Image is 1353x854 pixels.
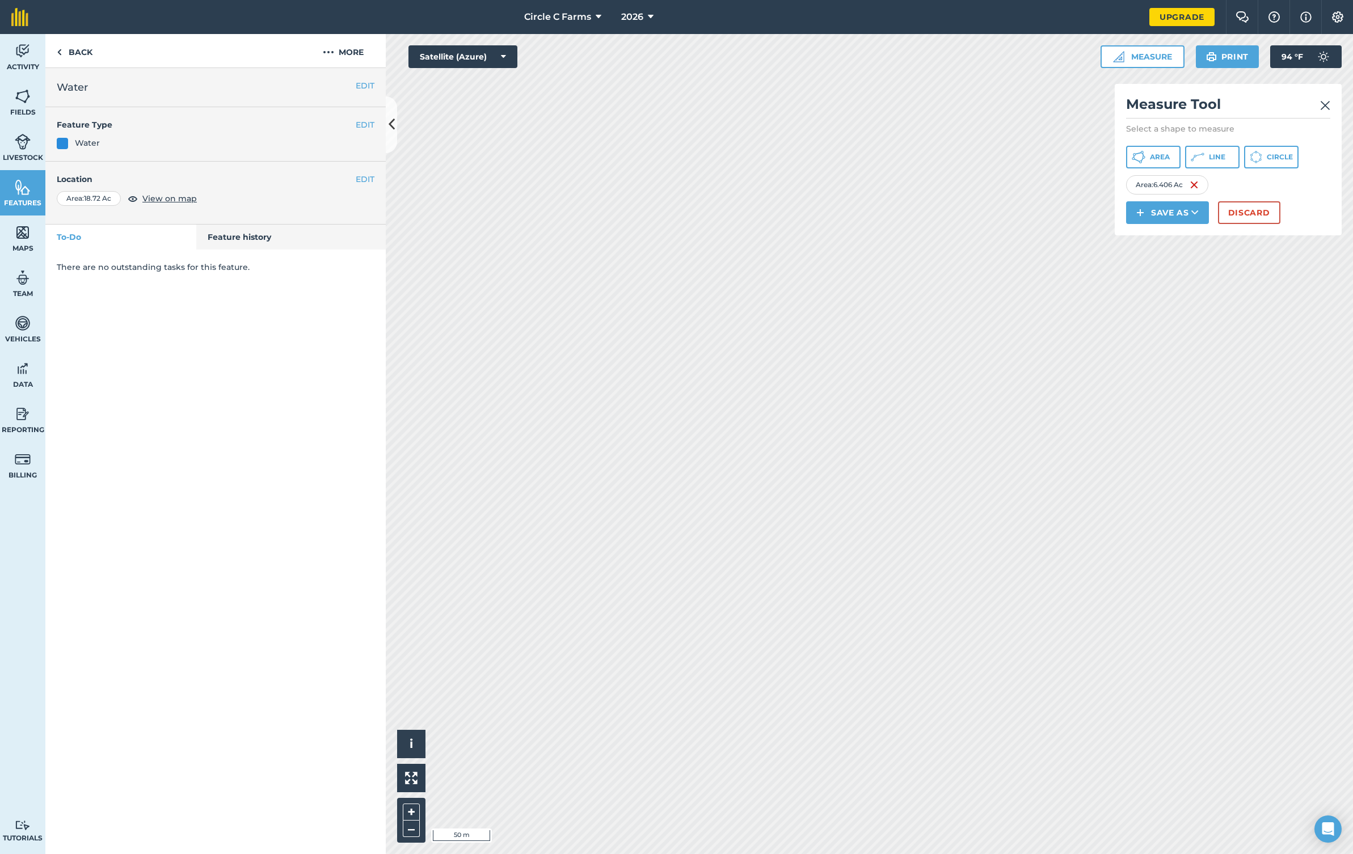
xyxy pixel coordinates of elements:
button: More [301,34,386,67]
a: Upgrade [1149,8,1215,26]
p: Select a shape to measure [1126,123,1330,134]
button: 94 °F [1270,45,1342,68]
img: Two speech bubbles overlapping with the left bubble in the forefront [1236,11,1249,23]
img: svg+xml;base64,PHN2ZyB4bWxucz0iaHR0cDovL3d3dy53My5vcmcvMjAwMC9zdmciIHdpZHRoPSIxOCIgaGVpZ2h0PSIyNC... [128,192,138,205]
img: Four arrows, one pointing top left, one top right, one bottom right and the last bottom left [405,772,418,784]
button: Satellite (Azure) [408,45,517,68]
img: svg+xml;base64,PD94bWwgdmVyc2lvbj0iMS4wIiBlbmNvZGluZz0idXRmLTgiPz4KPCEtLSBHZW5lcmF0b3I6IEFkb2JlIE... [15,360,31,377]
img: svg+xml;base64,PHN2ZyB4bWxucz0iaHR0cDovL3d3dy53My5vcmcvMjAwMC9zdmciIHdpZHRoPSIxOSIgaGVpZ2h0PSIyNC... [1206,50,1217,64]
a: To-Do [45,225,196,250]
a: Feature history [196,225,386,250]
img: svg+xml;base64,PD94bWwgdmVyc2lvbj0iMS4wIiBlbmNvZGluZz0idXRmLTgiPz4KPCEtLSBHZW5lcmF0b3I6IEFkb2JlIE... [15,820,31,831]
button: Discard [1218,201,1280,224]
img: fieldmargin Logo [11,8,28,26]
button: – [403,821,420,837]
h4: Feature Type [57,119,356,131]
span: Line [1209,153,1225,162]
img: svg+xml;base64,PHN2ZyB4bWxucz0iaHR0cDovL3d3dy53My5vcmcvMjAwMC9zdmciIHdpZHRoPSIxNCIgaGVpZ2h0PSIyNC... [1136,206,1144,219]
img: svg+xml;base64,PD94bWwgdmVyc2lvbj0iMS4wIiBlbmNvZGluZz0idXRmLTgiPz4KPCEtLSBHZW5lcmF0b3I6IEFkb2JlIE... [15,451,31,468]
button: View on map [128,192,197,205]
img: svg+xml;base64,PD94bWwgdmVyc2lvbj0iMS4wIiBlbmNvZGluZz0idXRmLTgiPz4KPCEtLSBHZW5lcmF0b3I6IEFkb2JlIE... [15,133,31,150]
img: Ruler icon [1113,51,1124,62]
img: svg+xml;base64,PHN2ZyB4bWxucz0iaHR0cDovL3d3dy53My5vcmcvMjAwMC9zdmciIHdpZHRoPSIyMCIgaGVpZ2h0PSIyNC... [323,45,334,59]
span: View on map [142,192,197,205]
button: EDIT [356,119,374,131]
span: 2026 [621,10,643,24]
img: svg+xml;base64,PD94bWwgdmVyc2lvbj0iMS4wIiBlbmNvZGluZz0idXRmLTgiPz4KPCEtLSBHZW5lcmF0b3I6IEFkb2JlIE... [15,405,31,422]
span: 94 ° F [1282,45,1303,68]
img: svg+xml;base64,PHN2ZyB4bWxucz0iaHR0cDovL3d3dy53My5vcmcvMjAwMC9zdmciIHdpZHRoPSIyMiIgaGVpZ2h0PSIzMC... [1320,99,1330,112]
img: A question mark icon [1267,11,1281,23]
h2: Water [57,79,374,95]
p: There are no outstanding tasks for this feature. [57,261,374,273]
div: Open Intercom Messenger [1314,815,1342,843]
h2: Measure Tool [1126,95,1330,119]
div: Area : 18.72 Ac [57,191,121,206]
button: Save as [1126,201,1209,224]
img: svg+xml;base64,PD94bWwgdmVyc2lvbj0iMS4wIiBlbmNvZGluZz0idXRmLTgiPz4KPCEtLSBHZW5lcmF0b3I6IEFkb2JlIE... [15,43,31,60]
h4: Location [57,173,374,185]
img: svg+xml;base64,PHN2ZyB4bWxucz0iaHR0cDovL3d3dy53My5vcmcvMjAwMC9zdmciIHdpZHRoPSIxNyIgaGVpZ2h0PSIxNy... [1300,10,1312,24]
button: + [403,804,420,821]
button: i [397,730,425,758]
span: i [410,737,413,751]
img: A cog icon [1331,11,1344,23]
img: svg+xml;base64,PHN2ZyB4bWxucz0iaHR0cDovL3d3dy53My5vcmcvMjAwMC9zdmciIHdpZHRoPSIxNiIgaGVpZ2h0PSIyNC... [1190,178,1199,192]
span: Area [1150,153,1170,162]
div: Water [75,137,100,149]
img: svg+xml;base64,PHN2ZyB4bWxucz0iaHR0cDovL3d3dy53My5vcmcvMjAwMC9zdmciIHdpZHRoPSI1NiIgaGVpZ2h0PSI2MC... [15,88,31,105]
img: svg+xml;base64,PHN2ZyB4bWxucz0iaHR0cDovL3d3dy53My5vcmcvMjAwMC9zdmciIHdpZHRoPSI1NiIgaGVpZ2h0PSI2MC... [15,179,31,196]
img: svg+xml;base64,PD94bWwgdmVyc2lvbj0iMS4wIiBlbmNvZGluZz0idXRmLTgiPz4KPCEtLSBHZW5lcmF0b3I6IEFkb2JlIE... [15,315,31,332]
span: Circle C Farms [524,10,591,24]
div: Area : 6.406 Ac [1126,175,1208,195]
button: EDIT [356,173,374,185]
img: svg+xml;base64,PHN2ZyB4bWxucz0iaHR0cDovL3d3dy53My5vcmcvMjAwMC9zdmciIHdpZHRoPSI1NiIgaGVpZ2h0PSI2MC... [15,224,31,241]
span: Circle [1267,153,1293,162]
button: Area [1126,146,1181,168]
button: Circle [1244,146,1299,168]
a: Back [45,34,104,67]
img: svg+xml;base64,PD94bWwgdmVyc2lvbj0iMS4wIiBlbmNvZGluZz0idXRmLTgiPz4KPCEtLSBHZW5lcmF0b3I6IEFkb2JlIE... [1312,45,1335,68]
button: EDIT [356,79,374,92]
img: svg+xml;base64,PHN2ZyB4bWxucz0iaHR0cDovL3d3dy53My5vcmcvMjAwMC9zdmciIHdpZHRoPSI5IiBoZWlnaHQ9IjI0Ii... [57,45,62,59]
button: Line [1185,146,1240,168]
button: Measure [1101,45,1185,68]
img: svg+xml;base64,PD94bWwgdmVyc2lvbj0iMS4wIiBlbmNvZGluZz0idXRmLTgiPz4KPCEtLSBHZW5lcmF0b3I6IEFkb2JlIE... [15,269,31,286]
button: Print [1196,45,1259,68]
